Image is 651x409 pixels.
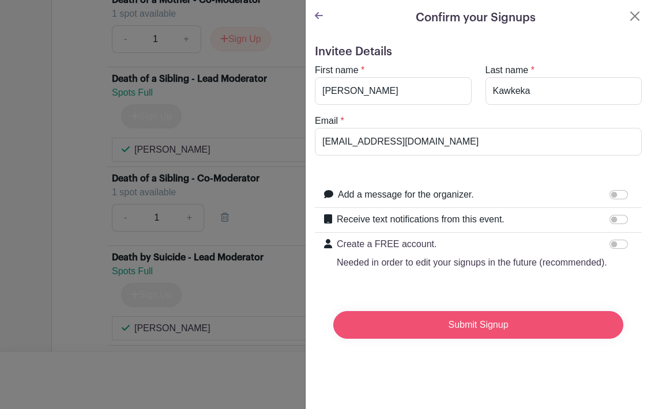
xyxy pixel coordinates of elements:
p: Needed in order to edit your signups in the future (recommended). [337,256,607,270]
label: Receive text notifications from this event. [337,213,505,226]
button: Close [628,9,642,23]
h5: Invitee Details [315,45,642,59]
label: Email [315,114,338,128]
p: Create a FREE account. [337,237,607,251]
label: Last name [486,63,529,77]
input: Submit Signup [333,311,623,339]
label: Add a message for the organizer. [338,188,474,202]
h5: Confirm your Signups [416,9,536,26]
label: First name [315,63,359,77]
